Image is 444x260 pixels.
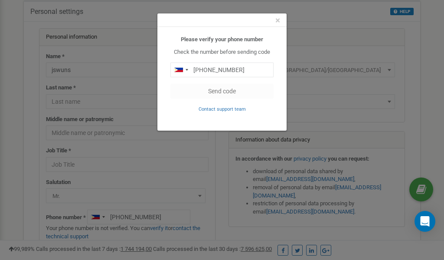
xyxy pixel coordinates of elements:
[275,16,280,25] button: Close
[170,48,274,56] p: Check the number before sending code
[199,106,246,112] small: Contact support team
[415,211,435,232] div: Open Intercom Messenger
[170,84,274,99] button: Send code
[181,36,263,43] b: Please verify your phone number
[171,63,191,77] div: Telephone country code
[199,105,246,112] a: Contact support team
[275,15,280,26] span: ×
[170,63,274,77] input: 0905 123 4567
